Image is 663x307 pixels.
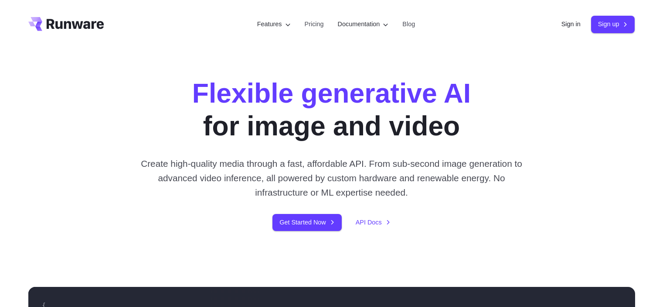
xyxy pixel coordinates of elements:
h1: for image and video [192,77,471,142]
a: Pricing [305,19,324,29]
label: Documentation [338,19,389,29]
a: Sign in [561,19,581,29]
a: Sign up [591,16,635,33]
a: Get Started Now [272,214,341,231]
strong: Flexible generative AI [192,78,471,108]
a: Blog [402,19,415,29]
a: Go to / [28,17,104,31]
a: API Docs [356,217,391,228]
p: Create high-quality media through a fast, affordable API. From sub-second image generation to adv... [137,156,526,200]
label: Features [257,19,291,29]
